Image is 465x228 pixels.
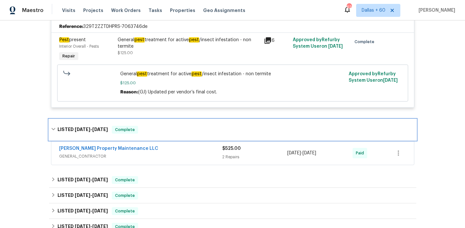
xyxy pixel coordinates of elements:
[58,126,108,134] h6: LISTED
[222,154,288,160] div: 2 Repairs
[134,37,145,42] em: pest
[59,37,69,42] em: Pest
[83,7,103,14] span: Projects
[293,38,343,49] span: Approved by Refurby System User on
[120,80,345,86] span: $125.00
[58,207,108,215] h6: LISTED
[58,192,108,199] h6: LISTED
[222,146,241,151] span: $525.00
[75,193,108,198] span: -
[137,71,147,77] em: pest
[22,7,44,14] span: Maestro
[347,4,351,10] div: 620
[92,127,108,132] span: [DATE]
[328,44,343,49] span: [DATE]
[59,23,83,30] b: Reference:
[92,209,108,213] span: [DATE]
[203,7,245,14] span: Geo Assignments
[59,44,99,48] span: Interior Overall - Pests
[59,37,86,42] span: present
[264,37,289,44] div: 6
[51,21,414,32] div: 329T2ZZTDHPRS-7063746de
[362,7,385,14] span: Dallas + 60
[287,150,316,156] span: -
[349,72,398,83] span: Approved by Refurby System User on
[149,8,162,13] span: Tasks
[58,176,108,184] h6: LISTED
[92,177,108,182] span: [DATE]
[189,37,199,42] em: pest
[112,126,137,133] span: Complete
[112,208,137,214] span: Complete
[59,153,222,160] span: GENERAL_CONTRACTOR
[118,51,133,55] span: $125.00
[111,7,141,14] span: Work Orders
[383,78,398,83] span: [DATE]
[138,90,217,94] span: (GJ) Updated per vendor’s final cost.
[356,150,367,156] span: Paid
[49,203,416,219] div: LISTED [DATE]-[DATE]Complete
[75,127,108,132] span: -
[49,188,416,203] div: LISTED [DATE]-[DATE]Complete
[75,127,90,132] span: [DATE]
[49,172,416,188] div: LISTED [DATE]-[DATE]Complete
[112,177,137,183] span: Complete
[416,7,455,14] span: [PERSON_NAME]
[120,71,345,77] span: General treatment for active /insect infestation - non termite
[287,151,301,155] span: [DATE]
[62,7,75,14] span: Visits
[75,177,90,182] span: [DATE]
[75,209,90,213] span: [DATE]
[355,39,377,45] span: Complete
[120,90,138,94] span: Reason:
[112,192,137,199] span: Complete
[75,193,90,198] span: [DATE]
[303,151,316,155] span: [DATE]
[49,119,416,140] div: LISTED [DATE]-[DATE]Complete
[60,53,78,59] span: Repair
[170,7,195,14] span: Properties
[191,71,202,77] em: pest
[118,37,260,50] div: General treatment for active /insect infestation - non termite
[75,209,108,213] span: -
[59,146,158,151] a: [PERSON_NAME] Property Maintenance LLC
[75,177,108,182] span: -
[92,193,108,198] span: [DATE]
